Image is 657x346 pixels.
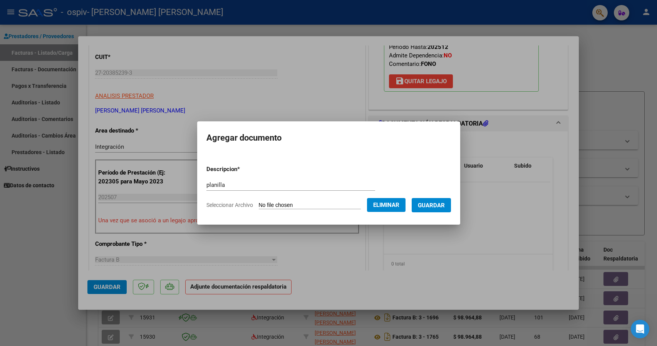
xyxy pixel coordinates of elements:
h2: Agregar documento [206,131,451,145]
div: Open Intercom Messenger [631,320,649,338]
button: Eliminar [367,198,406,212]
span: Eliminar [373,202,399,208]
span: Seleccionar Archivo [206,202,253,208]
span: Guardar [418,202,445,209]
p: Descripcion [206,165,280,174]
button: Guardar [412,198,451,212]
